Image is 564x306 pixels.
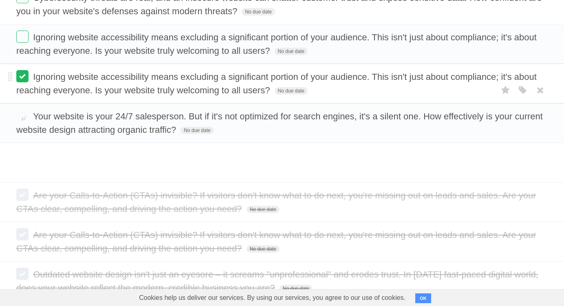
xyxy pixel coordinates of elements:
span: No due date [247,245,280,253]
label: Done [16,268,29,280]
span: No due date [275,87,308,95]
label: Done [16,228,29,240]
span: Your website is your 24/7 salesperson. But if it's not optimized for search engines, it's a silen... [16,151,543,174]
span: No due date [275,48,308,55]
label: Done [16,149,29,161]
span: No due date [280,285,313,292]
span: Outdated website design isn't just an eyesore – it screams "unprofessional" and erodes trust. In ... [16,269,538,293]
span: No due date [181,127,214,134]
label: Star task [498,84,513,97]
label: Done [16,70,29,82]
label: Done [16,110,29,122]
span: Ignoring website accessibility means excluding a significant portion of your audience. This isn't... [16,32,537,56]
label: Done [16,31,29,43]
span: Ignoring website accessibility means excluding a significant portion of your audience. This isn't... [16,72,537,95]
span: Cookies help us deliver our services. By using our services, you agree to our use of cookies. [131,290,414,306]
button: OK [415,293,431,303]
span: No due date [242,8,275,15]
span: Your website is your 24/7 salesperson. But if it's not optimized for search engines, it's a silen... [16,111,543,135]
span: Are your Calls-to-Action (CTAs) invisible? If visitors don't know what to do next, you're missing... [16,230,536,253]
span: Are your Calls-to-Action (CTAs) invisible? If visitors don't know what to do next, you're missing... [16,190,536,214]
span: No due date [247,206,280,213]
span: No due date [181,166,214,174]
label: Done [16,189,29,201]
